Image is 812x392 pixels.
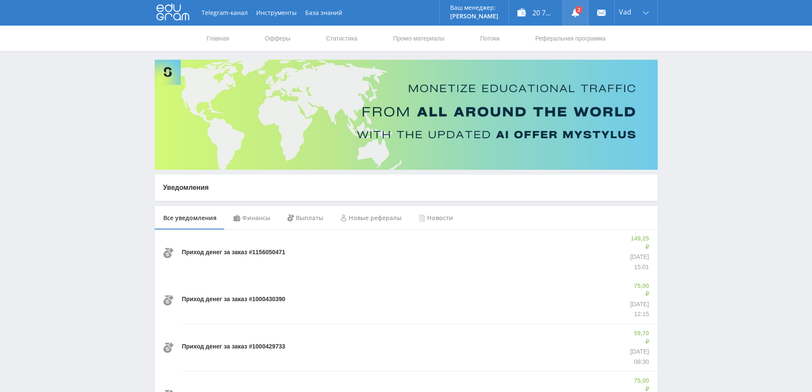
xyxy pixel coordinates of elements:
[182,295,286,304] p: Приход денег за заказ #1000430390
[479,26,500,51] a: Потоки
[392,26,445,51] a: Промо-материалы
[628,253,649,261] p: [DATE]
[155,60,658,170] img: Banner
[619,9,631,15] span: Vad
[182,248,286,257] p: Приход денег за заказ #1156050471
[450,13,498,20] p: [PERSON_NAME]
[630,282,649,299] p: 75,00 ₽
[410,206,462,230] div: Новости
[630,358,649,366] p: 08:30
[630,300,649,309] p: [DATE]
[163,183,649,192] p: Уведомления
[279,206,332,230] div: Выплаты
[325,26,358,51] a: Статистика
[628,235,649,251] p: 149,25 ₽
[225,206,279,230] div: Финансы
[628,263,649,272] p: 15:01
[155,206,225,230] div: Все уведомления
[630,329,649,346] p: 59,70 ₽
[182,343,286,351] p: Приход денег за заказ #1000429733
[332,206,410,230] div: Новые рефералы
[630,310,649,319] p: 12:15
[630,348,649,356] p: [DATE]
[535,26,607,51] a: Реферальная программа
[206,26,230,51] a: Главная
[450,4,498,11] p: Ваш менеджер:
[264,26,292,51] a: Офферы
